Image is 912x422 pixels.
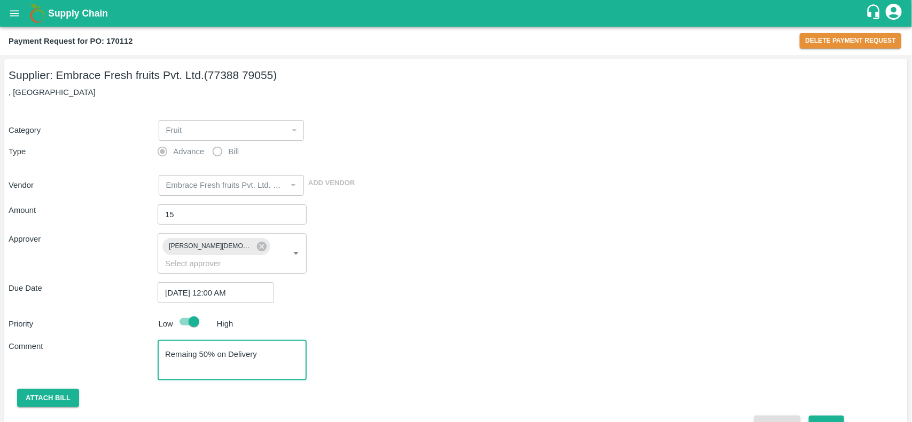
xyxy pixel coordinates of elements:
[173,146,204,157] span: Advance
[217,318,233,330] p: High
[27,3,48,24] img: logo
[229,146,239,157] span: Bill
[884,2,903,25] div: account of current user
[48,6,866,21] a: Supply Chain
[165,349,299,371] textarea: Remaing 50% on Delivery
[2,1,27,26] button: open drawer
[48,8,108,19] b: Supply Chain
[9,124,154,136] p: Category
[800,33,901,49] button: Delete Payment Request
[159,318,173,330] p: Low
[17,389,79,408] button: Attach bill
[9,282,158,294] p: Due Date
[9,179,154,191] p: Vendor
[9,204,158,216] p: Amount
[9,233,158,245] p: Approver
[162,238,270,255] div: [PERSON_NAME][DEMOGRAPHIC_DATA]
[866,4,884,23] div: customer-support
[162,241,259,252] span: [PERSON_NAME][DEMOGRAPHIC_DATA]
[9,318,154,330] p: Priority
[161,257,272,270] input: Select approver
[162,178,284,192] input: Select Vendor
[158,204,307,225] input: Advance amount
[9,146,158,157] p: Type
[9,37,133,45] b: Payment Request for PO: 170112
[9,68,903,83] h5: Supplier: Embrace Fresh fruits Pvt. Ltd. (77388 79055)
[289,246,303,260] button: Open
[9,86,903,98] p: , [GEOGRAPHIC_DATA]
[166,124,182,136] p: Fruit
[9,340,158,352] p: Comment
[158,282,267,302] input: Choose date, selected date is Sep 26, 2025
